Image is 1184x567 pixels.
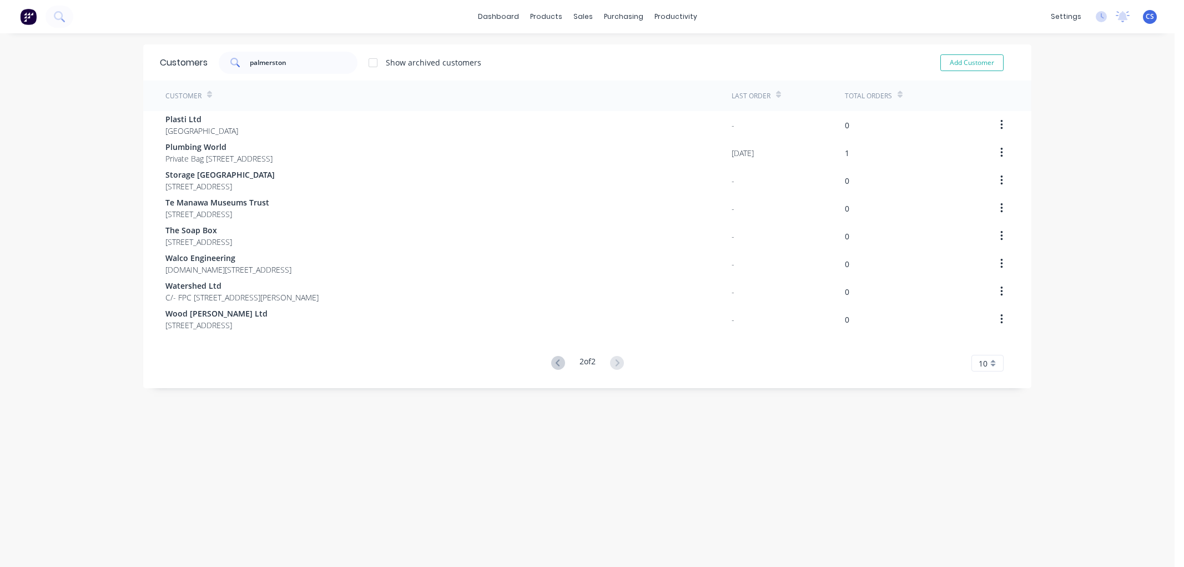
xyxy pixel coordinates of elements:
span: [STREET_ADDRESS] [165,180,275,192]
span: [STREET_ADDRESS] [165,319,268,331]
div: [DATE] [732,147,754,159]
span: [STREET_ADDRESS] [165,208,269,220]
div: purchasing [598,8,649,25]
div: 1 [845,147,849,159]
div: settings [1045,8,1087,25]
div: 0 [845,119,849,131]
div: sales [568,8,598,25]
span: Walco Engineering [165,252,291,264]
div: - [732,286,734,298]
div: 2 of 2 [580,355,596,372]
span: CS [1146,12,1154,22]
span: Plasti Ltd [165,113,238,125]
span: [DOMAIN_NAME][STREET_ADDRESS] [165,264,291,275]
div: products [525,8,568,25]
span: Private Bag [STREET_ADDRESS] [165,153,273,164]
span: C/- FPC [STREET_ADDRESS][PERSON_NAME] [165,292,319,303]
span: [GEOGRAPHIC_DATA] [165,125,238,137]
div: - [732,258,734,270]
span: Plumbing World [165,141,273,153]
div: Show archived customers [386,57,481,68]
button: Add Customer [940,54,1004,71]
img: Factory [20,8,37,25]
span: [STREET_ADDRESS] [165,236,232,248]
div: - [732,175,734,187]
span: 10 [979,358,987,369]
div: - [732,314,734,325]
input: Search customers... [250,52,358,74]
a: dashboard [472,8,525,25]
span: Te Manawa Museums Trust [165,197,269,208]
span: Watershed Ltd [165,280,319,292]
div: Total Orders [845,91,892,101]
div: 0 [845,230,849,242]
div: - [732,203,734,214]
div: 0 [845,203,849,214]
span: The Soap Box [165,224,232,236]
div: Customers [160,56,208,69]
div: 0 [845,175,849,187]
div: Customer [165,91,201,101]
div: productivity [649,8,703,25]
div: 0 [845,314,849,325]
div: - [732,119,734,131]
div: - [732,230,734,242]
div: 0 [845,258,849,270]
span: Storage [GEOGRAPHIC_DATA] [165,169,275,180]
div: Last Order [732,91,770,101]
div: 0 [845,286,849,298]
span: Wood [PERSON_NAME] Ltd [165,308,268,319]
